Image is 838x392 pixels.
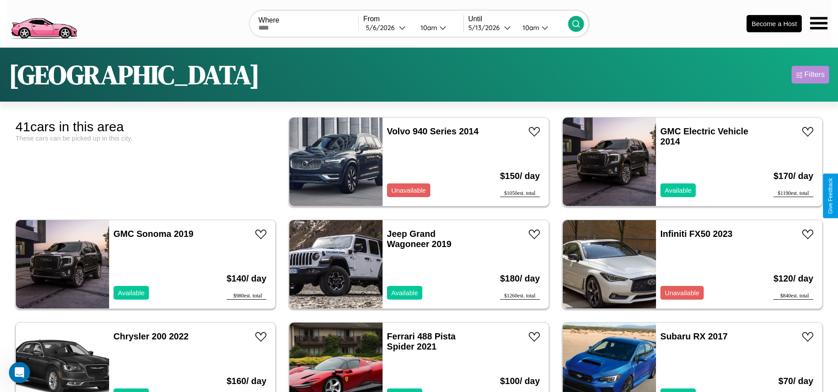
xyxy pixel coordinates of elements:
[468,23,504,32] div: 5 / 13 / 2026
[391,184,426,196] p: Unavailable
[660,229,732,239] a: Infiniti FX50 2023
[118,287,145,299] p: Available
[500,162,540,190] h3: $ 150 / day
[413,23,463,32] button: 10am
[363,23,413,32] button: 5/6/2026
[15,119,276,134] div: 41 cars in this area
[258,16,358,24] label: Where
[387,126,479,136] a: Volvo 940 Series 2014
[227,265,266,293] h3: $ 140 / day
[500,265,540,293] h3: $ 180 / day
[747,15,802,32] button: Become a Host
[827,178,834,214] div: Give Feedback
[15,134,276,142] div: These cars can be picked up in this city.
[468,15,568,23] label: Until
[227,293,266,300] div: $ 980 est. total
[660,126,748,146] a: GMC Electric Vehicle 2014
[518,23,542,32] div: 10am
[114,331,189,341] a: Chrysler 200 2022
[391,287,418,299] p: Available
[774,293,813,300] div: $ 840 est. total
[665,287,699,299] p: Unavailable
[363,15,463,23] label: From
[9,57,260,93] h1: [GEOGRAPHIC_DATA]
[387,331,456,351] a: Ferrari 488 Pista Spider 2021
[516,23,568,32] button: 10am
[774,162,813,190] h3: $ 170 / day
[9,362,30,383] iframe: Intercom live chat
[114,229,193,239] a: GMC Sonoma 2019
[665,184,692,196] p: Available
[500,293,540,300] div: $ 1260 est. total
[500,190,540,197] div: $ 1050 est. total
[774,265,813,293] h3: $ 120 / day
[660,331,728,341] a: Subaru RX 2017
[804,70,825,79] div: Filters
[774,190,813,197] div: $ 1190 est. total
[416,23,440,32] div: 10am
[7,4,81,41] img: logo
[792,66,829,84] button: Filters
[387,229,451,249] a: Jeep Grand Wagoneer 2019
[366,23,399,32] div: 5 / 6 / 2026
